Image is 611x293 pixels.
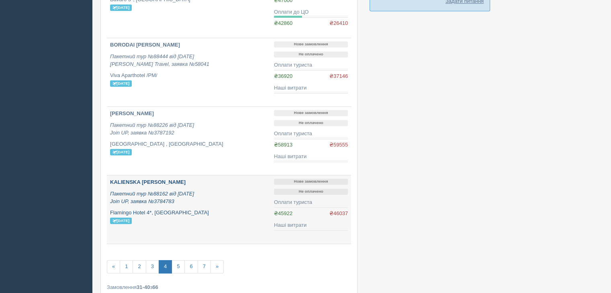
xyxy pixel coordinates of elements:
span: ₴58913 [274,142,292,148]
div: Оплати туриста [274,61,348,69]
i: Пакетний тур №88444 від [DATE] [PERSON_NAME] Travel, заявка №58041 [110,53,209,67]
span: ₴45922 [274,210,292,216]
p: Нове замовлення [274,179,348,185]
span: [DATE] [110,4,132,11]
a: [PERSON_NAME] Пакетний тур №88226 від [DATE]Join UP, заявка №3787192 [GEOGRAPHIC_DATA] , [GEOGRAP... [107,107,271,175]
p: Не оплачено [274,51,348,57]
p: Flamingo Hotel 4*, [GEOGRAPHIC_DATA] [110,209,268,224]
span: ₴36920 [274,73,292,79]
i: Пакетний тур №88226 від [DATE] Join UP, заявка №3787192 [110,122,194,136]
a: 7 [198,260,211,273]
div: Наші витрати [274,153,348,161]
span: ₴46037 [329,210,348,218]
span: [DATE] [110,218,132,224]
a: 6 [184,260,198,273]
a: 3 [146,260,159,273]
a: 4 [159,260,172,273]
div: Оплати до ЦО [274,8,348,16]
div: Оплати туриста [274,199,348,206]
a: » [210,260,224,273]
b: KALIENSKA [PERSON_NAME] [110,179,186,185]
div: Наші витрати [274,222,348,229]
a: BORODAI [PERSON_NAME] Пакетний тур №88444 від [DATE][PERSON_NAME] Travel, заявка №58041 Viva Apar... [107,38,271,106]
span: ₴42860 [274,20,292,26]
a: 2 [133,260,146,273]
p: [GEOGRAPHIC_DATA] , [GEOGRAPHIC_DATA] [110,140,268,155]
span: ₴59555 [329,141,348,149]
a: 1 [120,260,133,273]
b: 31-40 [137,284,150,290]
p: Нове замовлення [274,110,348,116]
span: [DATE] [110,149,132,155]
a: 5 [172,260,185,273]
b: BORODAI [PERSON_NAME] [110,42,180,48]
p: Viva Aparthotel /PM/ [110,72,268,87]
div: Замовлення з [107,283,351,291]
span: [DATE] [110,80,132,87]
a: « [107,260,120,273]
div: Оплати туриста [274,130,348,138]
p: Не оплачено [274,120,348,126]
span: ₴26410 [329,20,348,27]
i: Пакетний тур №88162 від [DATE] Join UP, заявка №3784783 [110,191,194,204]
p: Нове замовлення [274,41,348,47]
a: KALIENSKA [PERSON_NAME] Пакетний тур №88162 від [DATE]Join UP, заявка №3784783 Flamingo Hotel 4*,... [107,175,271,244]
b: [PERSON_NAME] [110,110,154,116]
span: ₴37146 [329,73,348,80]
p: Не оплачено [274,189,348,195]
b: 66 [152,284,158,290]
div: Наші витрати [274,84,348,92]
